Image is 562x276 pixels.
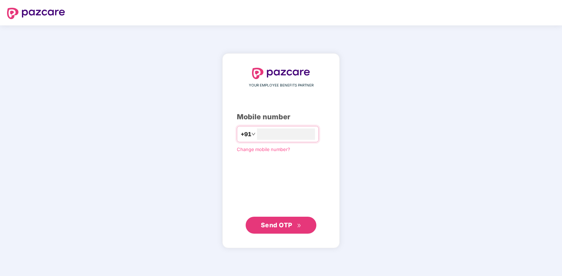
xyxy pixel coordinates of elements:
span: down [251,132,256,136]
img: logo [252,68,310,79]
div: Mobile number [237,112,325,122]
img: logo [7,8,65,19]
span: double-right [297,223,302,228]
a: Change mobile number? [237,146,290,152]
span: +91 [241,130,251,139]
span: YOUR EMPLOYEE BENEFITS PARTNER [249,83,314,88]
span: Send OTP [261,221,292,229]
button: Send OTPdouble-right [246,217,316,234]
